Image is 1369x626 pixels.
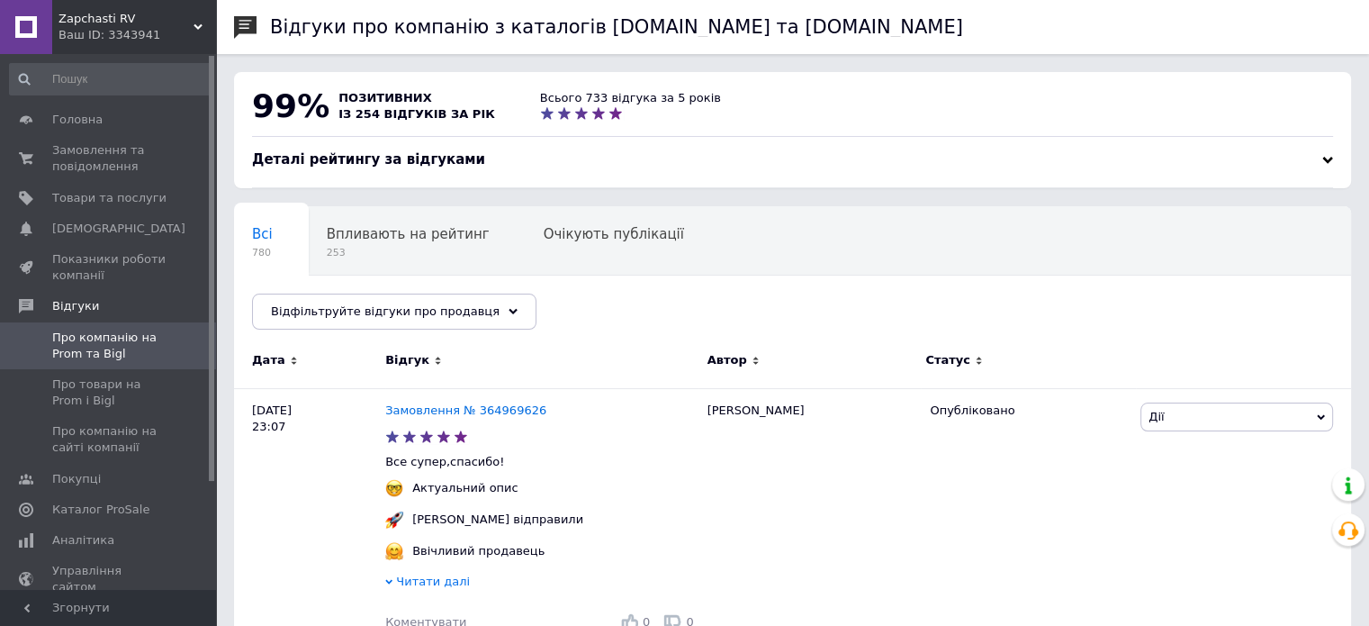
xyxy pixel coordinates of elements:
[707,352,747,368] span: Автор
[252,150,1333,169] div: Деталі рейтингу за відгуками
[59,11,194,27] span: Zapchasti RV
[385,542,403,560] img: :hugging_face:
[540,90,721,106] div: Всього 733 відгука за 5 років
[52,563,167,595] span: Управління сайтом
[544,226,684,242] span: Очікують публікації
[925,352,970,368] span: Статус
[252,246,273,259] span: 780
[9,63,212,95] input: Пошук
[252,87,329,124] span: 99%
[385,511,403,529] img: :rocket:
[52,251,167,284] span: Показники роботи компанії
[252,151,485,168] span: Деталі рейтингу за відгуками
[234,276,471,344] div: Опубліковані без коментаря
[338,91,432,104] span: позитивних
[52,112,103,128] span: Головна
[930,403,1127,419] div: Опубліковано
[338,107,495,121] span: із 254 відгуків за рік
[327,226,490,242] span: Впливають на рейтинг
[52,190,167,206] span: Товари та послуги
[385,479,403,497] img: :nerd_face:
[385,574,698,594] div: Читати далі
[52,423,167,456] span: Про компанію на сайті компанії
[52,532,114,549] span: Аналітика
[59,27,216,43] div: Ваш ID: 3343941
[385,352,429,368] span: Відгук
[252,226,273,242] span: Всі
[327,246,490,259] span: 253
[408,512,588,528] div: [PERSON_NAME] відправили
[52,377,167,409] span: Про товари на Prom і Bigl
[52,298,99,314] span: Відгуки
[271,304,500,318] span: Відфільтруйте відгуки про продавця
[252,295,435,311] span: Опубліковані без комен...
[52,221,185,237] span: [DEMOGRAPHIC_DATA]
[408,480,523,496] div: Актуальний опис
[385,454,698,470] p: Все супер,спасибо!
[52,502,149,518] span: Каталог ProSale
[252,352,285,368] span: Дата
[52,471,101,487] span: Покупці
[385,404,546,417] a: Замовлення № 364969626
[270,16,963,38] h1: Відгуки про компанію з каталогів [DOMAIN_NAME] та [DOMAIN_NAME]
[396,575,470,588] span: Читати далі
[408,543,549,559] div: Ввічливий продавець
[1148,410,1164,423] span: Дії
[52,142,167,175] span: Замовлення та повідомлення
[52,330,167,362] span: Про компанію на Prom та Bigl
